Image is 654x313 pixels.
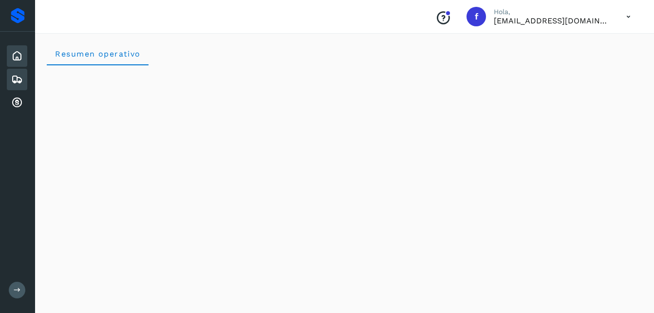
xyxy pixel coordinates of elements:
[7,92,27,114] div: Cuentas por cobrar
[494,16,611,25] p: facturacion@hcarga.com
[7,69,27,90] div: Embarques
[7,45,27,67] div: Inicio
[494,8,611,16] p: Hola,
[55,49,141,59] span: Resumen operativo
